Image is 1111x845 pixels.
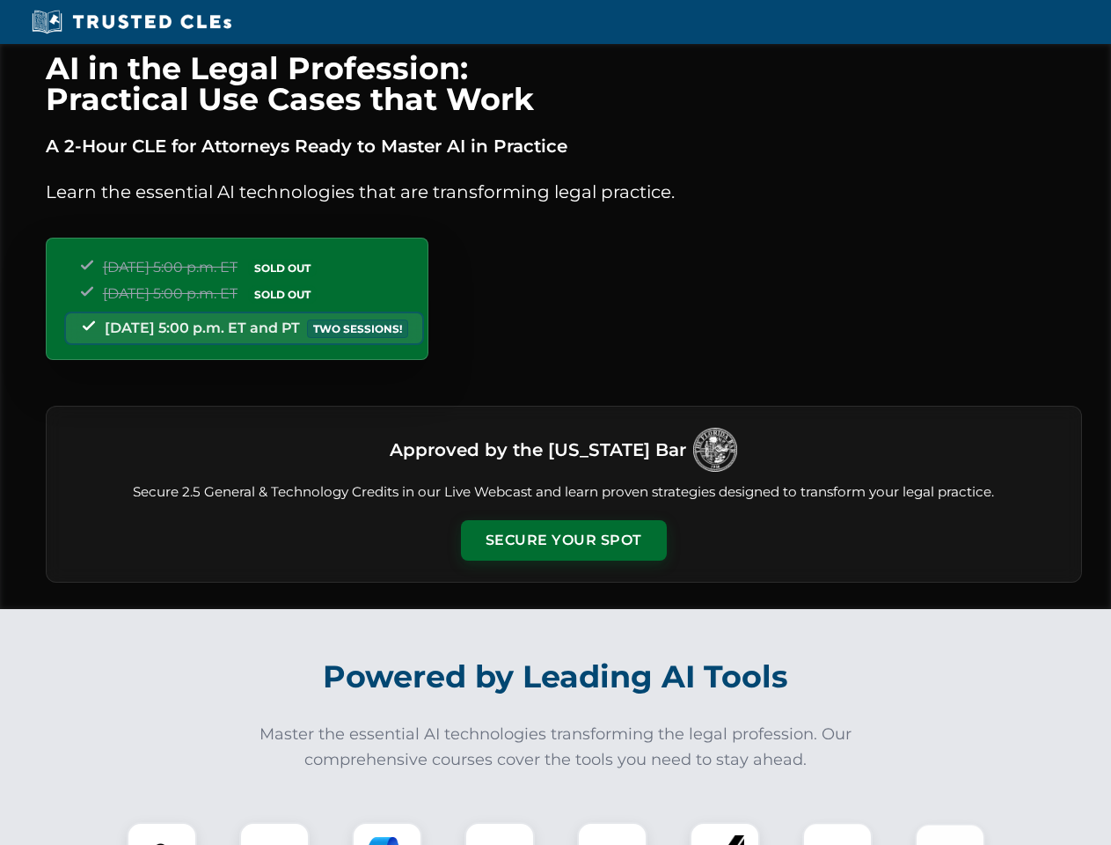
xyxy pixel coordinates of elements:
span: [DATE] 5:00 p.m. ET [103,259,238,276]
img: Logo [693,428,737,472]
p: Secure 2.5 General & Technology Credits in our Live Webcast and learn proven strategies designed ... [68,482,1060,503]
h3: Approved by the [US_STATE] Bar [390,434,686,466]
span: SOLD OUT [248,259,317,277]
img: Trusted CLEs [26,9,237,35]
p: A 2-Hour CLE for Attorneys Ready to Master AI in Practice [46,132,1082,160]
p: Learn the essential AI technologies that are transforming legal practice. [46,178,1082,206]
h1: AI in the Legal Profession: Practical Use Cases that Work [46,53,1082,114]
button: Secure Your Spot [461,520,667,561]
h2: Powered by Leading AI Tools [69,646,1043,708]
span: [DATE] 5:00 p.m. ET [103,285,238,302]
span: SOLD OUT [248,285,317,304]
p: Master the essential AI technologies transforming the legal profession. Our comprehensive courses... [248,722,864,773]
